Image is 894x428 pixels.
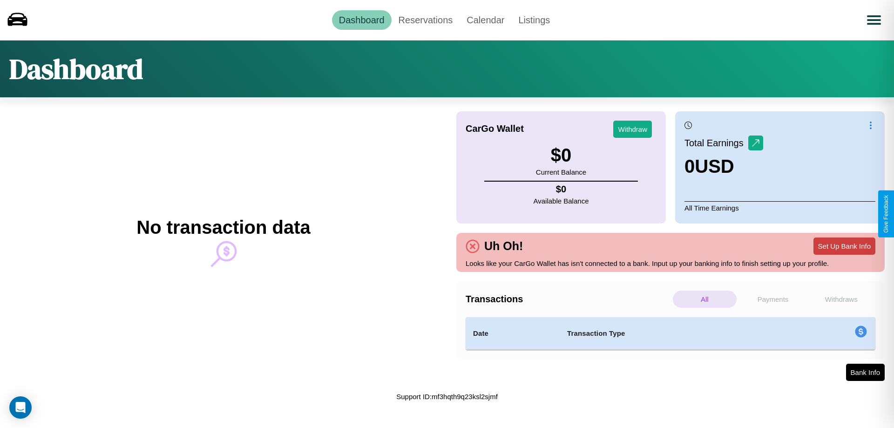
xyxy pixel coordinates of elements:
[567,328,779,339] h4: Transaction Type
[684,156,763,177] h3: 0 USD
[480,239,528,253] h4: Uh Oh!
[466,294,670,305] h4: Transactions
[613,121,652,138] button: Withdraw
[9,50,143,88] h1: Dashboard
[883,195,889,233] div: Give Feedback
[673,291,737,308] p: All
[466,123,524,134] h4: CarGo Wallet
[846,364,885,381] button: Bank Info
[684,135,748,151] p: Total Earnings
[511,10,557,30] a: Listings
[536,166,586,178] p: Current Balance
[9,396,32,419] div: Open Intercom Messenger
[534,184,589,195] h4: $ 0
[466,317,875,350] table: simple table
[534,195,589,207] p: Available Balance
[466,257,875,270] p: Looks like your CarGo Wallet has isn't connected to a bank. Input up your banking info to finish ...
[392,10,460,30] a: Reservations
[473,328,552,339] h4: Date
[536,145,586,166] h3: $ 0
[861,7,887,33] button: Open menu
[813,238,875,255] button: Set Up Bank Info
[809,291,873,308] p: Withdraws
[741,291,805,308] p: Payments
[460,10,511,30] a: Calendar
[396,390,498,403] p: Support ID: mf3hqth9q23ksl2sjmf
[332,10,392,30] a: Dashboard
[684,201,875,214] p: All Time Earnings
[136,217,310,238] h2: No transaction data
